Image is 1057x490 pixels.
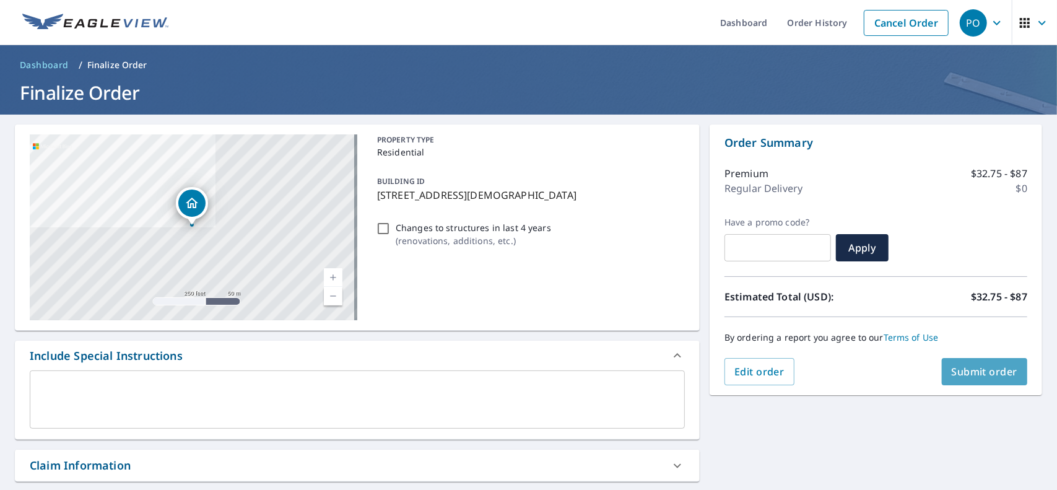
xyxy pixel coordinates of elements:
h1: Finalize Order [15,80,1042,105]
p: Premium [724,166,768,181]
span: Apply [846,241,879,255]
a: Terms of Use [884,331,939,343]
p: By ordering a report you agree to our [724,332,1027,343]
p: $32.75 - $87 [971,289,1027,304]
p: Regular Delivery [724,181,803,196]
div: Dropped pin, building 1, Residential property, 6625 Church Ave Pittsburgh, PA 15202 [176,187,208,225]
p: $32.75 - $87 [971,166,1027,181]
a: Current Level 17, Zoom Out [324,287,342,305]
p: BUILDING ID [377,176,425,186]
label: Have a promo code? [724,217,831,228]
div: Include Special Instructions [15,341,700,370]
p: Estimated Total (USD): [724,289,876,304]
div: Claim Information [30,457,131,474]
p: Residential [377,146,680,159]
div: Include Special Instructions [30,348,183,364]
img: EV Logo [22,14,168,32]
span: Submit order [952,365,1018,378]
button: Apply [836,234,889,261]
nav: breadcrumb [15,55,1042,75]
p: Order Summary [724,134,1027,151]
a: Current Level 17, Zoom In [324,268,342,287]
li: / [79,58,82,72]
a: Cancel Order [864,10,949,36]
p: $0 [1016,181,1027,196]
div: Claim Information [15,450,700,481]
button: Edit order [724,358,794,385]
div: PO [960,9,987,37]
span: Dashboard [20,59,69,71]
p: PROPERTY TYPE [377,134,680,146]
span: Edit order [734,365,785,378]
a: Dashboard [15,55,74,75]
p: Changes to structures in last 4 years [396,221,551,234]
button: Submit order [942,358,1028,385]
p: ( renovations, additions, etc. ) [396,234,551,247]
p: [STREET_ADDRESS][DEMOGRAPHIC_DATA] [377,188,680,203]
p: Finalize Order [87,59,147,71]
